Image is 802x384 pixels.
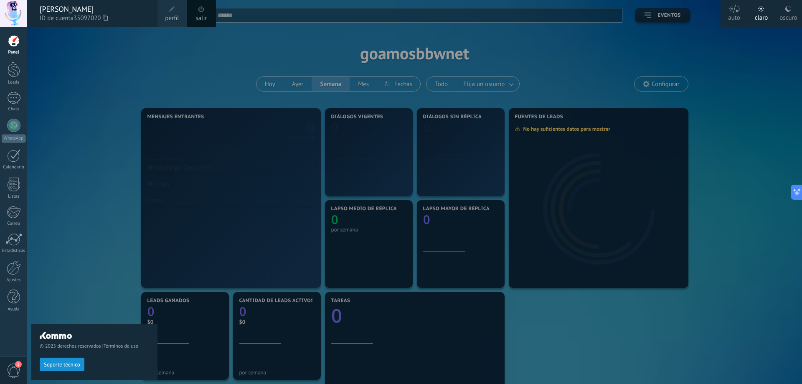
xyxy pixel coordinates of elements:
[2,307,26,312] div: Ayuda
[2,80,26,85] div: Leads
[2,50,26,55] div: Panel
[2,135,25,142] div: WhatsApp
[755,5,768,27] div: claro
[2,248,26,254] div: Estadísticas
[40,5,149,14] div: [PERSON_NAME]
[779,5,797,27] div: oscuro
[2,277,26,283] div: Ajustes
[728,5,740,27] div: auto
[40,343,149,349] span: © 2025 derechos reservados |
[2,107,26,112] div: Chats
[40,361,84,367] a: Soporte técnico
[195,14,207,23] a: salir
[2,221,26,226] div: Correo
[2,194,26,199] div: Listas
[74,14,108,23] span: 35097020
[104,343,138,349] a: Términos de uso
[2,165,26,170] div: Calendario
[40,14,149,23] span: ID de cuenta
[40,358,84,371] button: Soporte técnico
[165,14,179,23] span: perfil
[44,362,80,368] span: Soporte técnico
[15,361,22,368] span: 1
